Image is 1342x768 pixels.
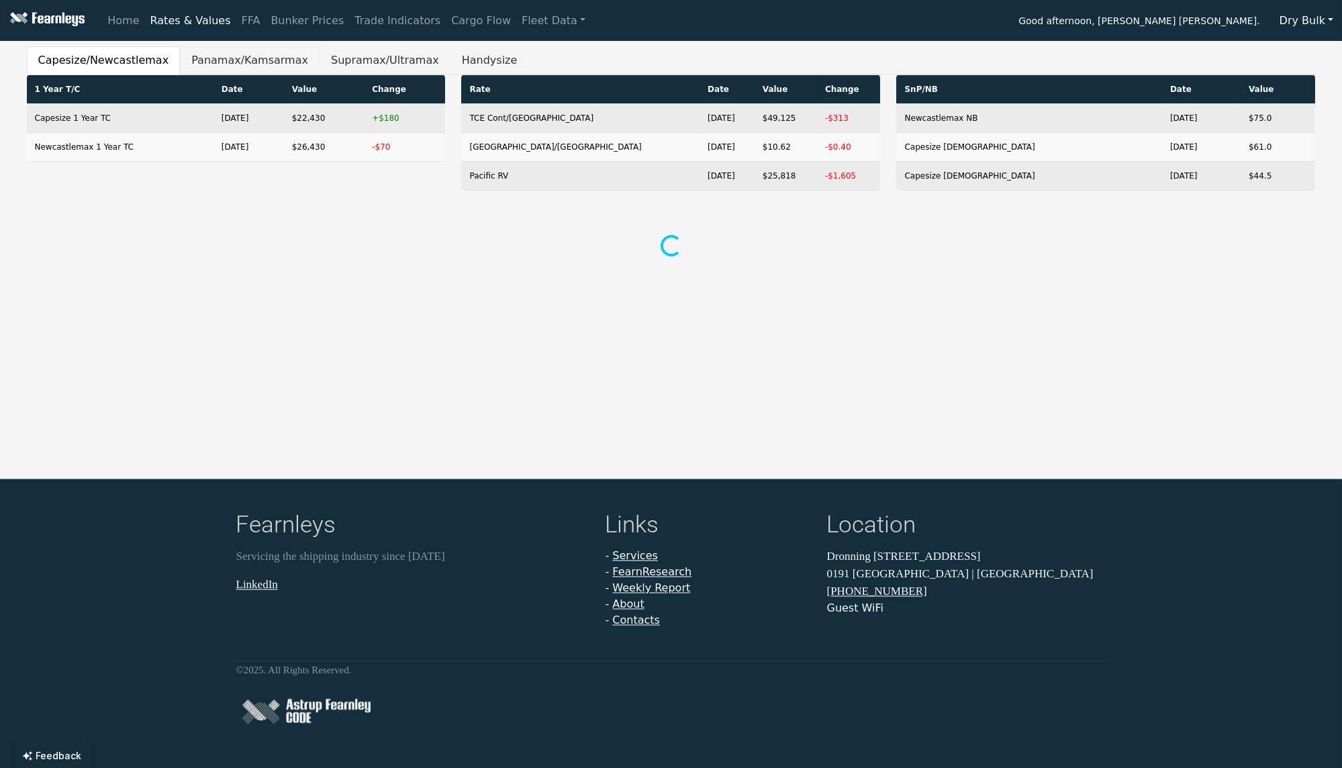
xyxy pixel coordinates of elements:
th: Date [213,75,284,104]
th: Value [1241,75,1316,104]
a: [PHONE_NUMBER] [827,585,927,598]
td: Newcastlemax NB [896,104,1161,133]
a: FFA [236,7,266,34]
td: -$313 [817,104,881,133]
td: $26,430 [284,133,365,162]
li: - [606,565,811,581]
h4: Location [827,512,1106,543]
td: [DATE] [700,104,755,133]
td: $10.62 [755,133,817,162]
li: - [606,613,811,629]
td: [GEOGRAPHIC_DATA]/[GEOGRAPHIC_DATA] [461,133,700,162]
button: Handysize [450,46,529,75]
p: Dronning [STREET_ADDRESS] [827,548,1106,566]
td: +$180 [364,104,445,133]
li: - [606,597,811,613]
a: About [612,598,644,611]
a: Bunker Prices [265,7,349,34]
td: -$0.40 [817,133,881,162]
td: $44.5 [1241,162,1316,191]
button: Dry Bulk [1271,8,1342,34]
a: LinkedIn [236,578,278,591]
td: [DATE] [213,133,284,162]
td: $49,125 [755,104,817,133]
td: [DATE] [213,104,284,133]
td: [DATE] [1162,162,1241,191]
td: Capesize [DEMOGRAPHIC_DATA] [896,162,1161,191]
th: 1 Year T/C [27,75,213,104]
td: -$1,605 [817,162,881,191]
th: Rate [461,75,700,104]
a: Services [612,550,657,563]
li: - [606,581,811,597]
td: Pacific RV [461,162,700,191]
p: 0191 [GEOGRAPHIC_DATA] | [GEOGRAPHIC_DATA] [827,565,1106,583]
td: [DATE] [1162,104,1241,133]
td: -$70 [364,133,445,162]
a: FearnResearch [612,566,691,579]
small: © 2025 . All Rights Reserved. [236,665,352,676]
span: Good afternoon, [PERSON_NAME] [PERSON_NAME]. [1018,11,1259,34]
td: Capesize 1 Year TC [27,104,213,133]
td: [DATE] [700,162,755,191]
a: Fleet Data [516,7,591,34]
a: Rates & Values [145,7,236,34]
button: Guest WiFi [827,601,883,617]
th: Value [284,75,365,104]
td: Capesize [DEMOGRAPHIC_DATA] [896,133,1161,162]
p: Servicing the shipping industry since [DATE] [236,548,589,566]
a: Weekly Report [612,582,690,595]
h4: Links [606,512,811,543]
li: - [606,548,811,565]
th: Change [364,75,445,104]
td: $22,430 [284,104,365,133]
td: Newcastlemax 1 Year TC [27,133,213,162]
th: Date [1162,75,1241,104]
a: Trade Indicators [349,7,446,34]
button: Panamax/Kamsarmax [180,46,320,75]
img: Fearnleys Logo [7,12,85,29]
td: TCE Cont/[GEOGRAPHIC_DATA] [461,104,700,133]
td: $75.0 [1241,104,1316,133]
th: Value [755,75,817,104]
td: [DATE] [700,133,755,162]
td: $25,818 [755,162,817,191]
th: Change [817,75,881,104]
h4: Fearnleys [236,512,589,543]
th: Date [700,75,755,104]
td: [DATE] [1162,133,1241,162]
button: Capesize/Newcastlemax [27,46,181,75]
td: $61.0 [1241,133,1316,162]
a: Home [102,7,144,34]
th: SnP/NB [896,75,1161,104]
a: Cargo Flow [446,7,516,34]
button: Supramax/Ultramax [320,46,450,75]
a: Contacts [612,614,660,627]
